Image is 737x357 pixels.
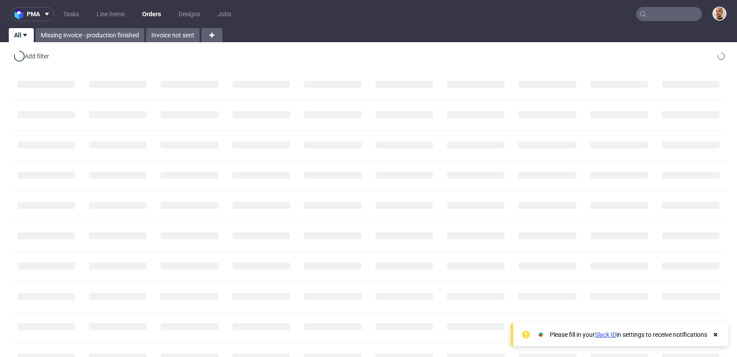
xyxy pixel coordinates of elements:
[58,7,84,21] a: Tasks
[27,11,40,17] span: pma
[595,331,616,338] a: Slack ID
[212,7,236,21] a: Jobs
[12,49,51,63] div: Add filter
[550,330,707,339] div: Please fill in your in settings to receive notifications
[537,330,545,339] img: Slack
[14,9,27,19] img: logo
[137,7,166,21] a: Orders
[146,28,200,42] a: Invoice not sent
[9,28,34,42] a: All
[11,7,54,21] button: pma
[36,28,144,42] a: Missing invoice - production finished
[173,7,205,21] a: Designs
[91,7,130,21] a: Line Items
[713,7,726,20] img: Bartłomiej Leśniczuk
